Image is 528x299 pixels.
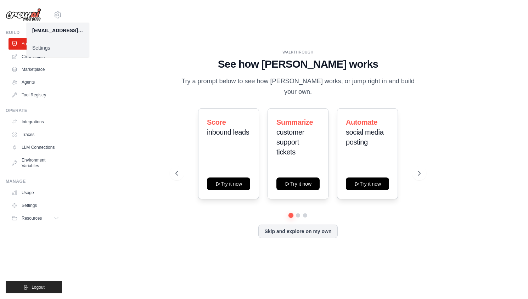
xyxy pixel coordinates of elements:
[32,284,45,290] span: Logout
[276,177,320,190] button: Try it now
[9,89,62,101] a: Tool Registry
[175,50,421,55] div: WALKTHROUGH
[258,225,337,238] button: Skip and explore on my own
[6,108,62,113] div: Operate
[9,129,62,140] a: Traces
[9,154,62,171] a: Environment Variables
[276,128,304,156] span: customer support tickets
[9,200,62,211] a: Settings
[346,118,377,126] span: Automate
[493,265,528,299] iframe: Chat Widget
[32,27,83,34] div: [EMAIL_ADDRESS][DOMAIN_NAME]
[175,58,421,70] h1: See how [PERSON_NAME] works
[9,187,62,198] a: Usage
[9,38,62,50] a: Automations
[6,30,62,35] div: Build
[6,8,41,22] img: Logo
[9,116,62,128] a: Integrations
[9,142,62,153] a: LLM Connections
[6,179,62,184] div: Manage
[27,41,89,54] a: Settings
[276,118,313,126] span: Summarize
[22,215,42,221] span: Resources
[346,128,383,146] span: social media posting
[207,118,226,126] span: Score
[346,177,389,190] button: Try it now
[207,177,250,190] button: Try it now
[6,281,62,293] button: Logout
[9,213,62,224] button: Resources
[207,128,249,136] span: inbound leads
[179,76,417,97] p: Try a prompt below to see how [PERSON_NAME] works, or jump right in and build your own.
[9,77,62,88] a: Agents
[9,64,62,75] a: Marketplace
[9,51,62,62] a: Crew Studio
